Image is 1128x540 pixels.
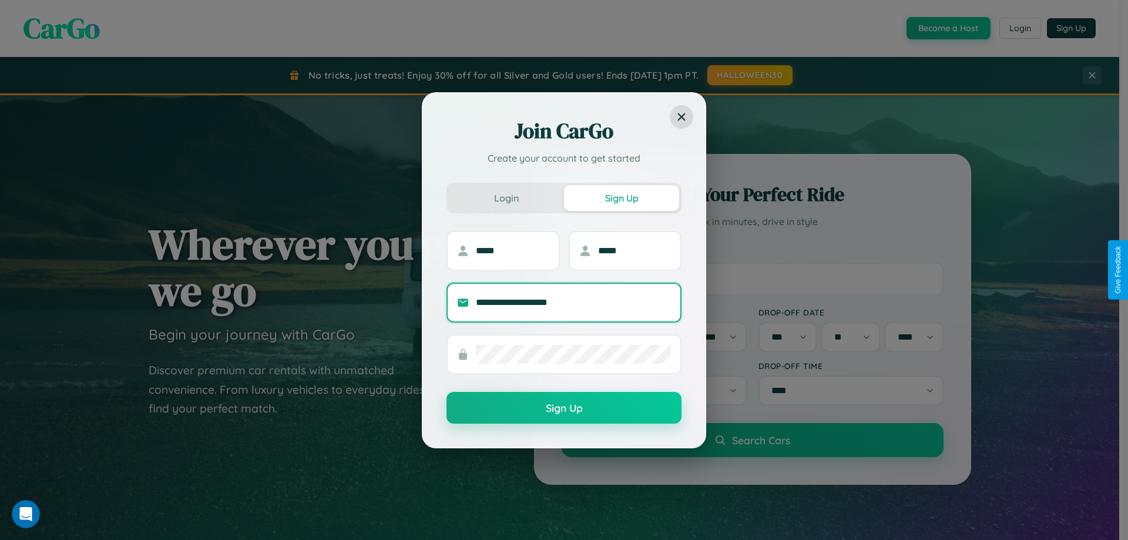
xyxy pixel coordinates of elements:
div: Give Feedback [1114,246,1122,294]
p: Create your account to get started [446,151,681,165]
button: Sign Up [564,185,679,211]
button: Sign Up [446,392,681,424]
iframe: Intercom live chat [12,500,40,528]
button: Login [449,185,564,211]
h2: Join CarGo [446,117,681,145]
